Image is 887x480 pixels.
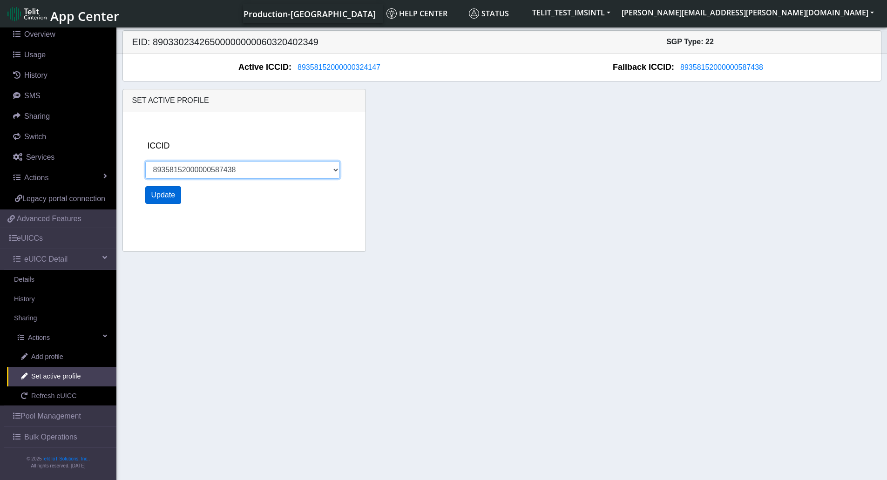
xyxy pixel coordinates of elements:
a: History [4,65,116,86]
a: Add profile [7,347,116,367]
a: Telit IoT Solutions, Inc. [42,456,88,461]
a: Services [4,147,116,168]
span: Services [26,153,54,161]
span: Set active profile [31,372,81,382]
span: Refresh eUICC [31,391,77,401]
span: Actions [28,333,50,343]
span: Fallback ICCID: [613,61,674,74]
a: Set active profile [7,367,116,386]
span: Usage [24,51,46,59]
a: Help center [383,4,465,23]
span: History [24,71,47,79]
a: Actions [4,328,116,348]
span: Actions [24,174,48,182]
button: 89358152000000587438 [674,61,769,74]
span: Switch [24,133,46,141]
a: Actions [4,168,116,188]
span: Add profile [31,352,63,362]
span: Overview [24,30,55,38]
button: Update [145,186,182,204]
span: 89358152000000587438 [680,63,763,71]
span: Advanced Features [17,213,81,224]
img: logo-telit-cinterion-gw-new.png [7,7,47,21]
a: Switch [4,127,116,147]
a: eUICC Detail [4,249,116,270]
a: Overview [4,24,116,45]
a: Refresh eUICC [7,386,116,406]
img: status.svg [469,8,479,19]
button: [PERSON_NAME][EMAIL_ADDRESS][PERSON_NAME][DOMAIN_NAME] [616,4,880,21]
span: Bulk Operations [24,432,77,443]
h5: EID: 89033023426500000000060320402349 [125,36,502,47]
span: Set active profile [132,96,209,104]
a: Usage [4,45,116,65]
a: App Center [7,4,118,24]
span: Production-[GEOGRAPHIC_DATA] [244,8,376,20]
span: 89358152000000324147 [298,63,380,71]
a: Pool Management [4,406,116,426]
span: Status [469,8,509,19]
a: Bulk Operations [4,427,116,447]
a: Sharing [4,106,116,127]
a: SMS [4,86,116,106]
span: Legacy portal connection [22,195,105,203]
span: Sharing [24,112,50,120]
span: SGP Type: 22 [666,38,714,46]
span: App Center [50,7,119,25]
span: SMS [24,92,41,100]
label: ICCID [148,140,170,152]
a: Status [465,4,527,23]
a: Your current platform instance [243,4,375,23]
span: Active ICCID: [238,61,291,74]
button: TELIT_TEST_IMSINTL [527,4,616,21]
img: knowledge.svg [386,8,397,19]
span: Help center [386,8,447,19]
button: 89358152000000324147 [291,61,386,74]
span: eUICC Detail [24,254,68,265]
